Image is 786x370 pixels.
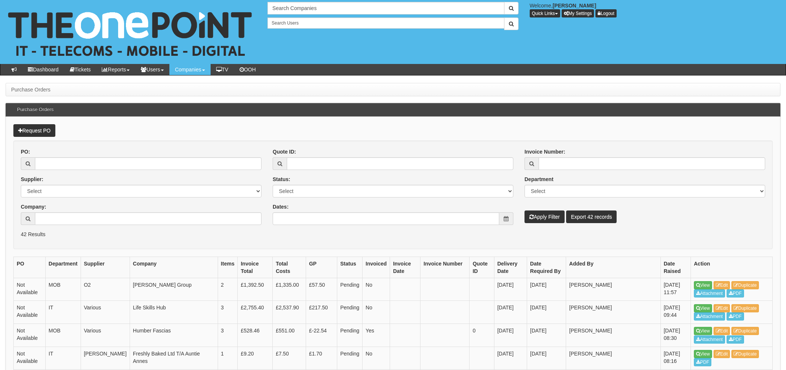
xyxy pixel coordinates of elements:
td: No [363,347,390,370]
td: £528.46 [238,324,273,347]
th: Date Raised [660,257,691,278]
a: Users [135,64,169,75]
td: [DATE] [494,301,527,324]
td: [PERSON_NAME] [566,347,660,370]
td: IT [45,301,81,324]
th: GP [306,257,337,278]
td: £7.50 [273,347,306,370]
td: MOB [45,278,81,301]
label: Status: [273,176,290,183]
a: TV [211,64,234,75]
td: [DATE] [494,324,527,347]
a: Attachment [694,312,725,321]
a: View [694,304,712,312]
th: Supplier [81,257,130,278]
b: [PERSON_NAME] [553,3,596,9]
a: Dashboard [22,64,64,75]
td: [DATE] [494,347,527,370]
label: Dates: [273,203,289,210]
td: [DATE] [527,278,566,301]
td: [DATE] 09:44 [660,301,691,324]
td: [DATE] 11:57 [660,278,691,301]
th: Quote ID [470,257,494,278]
td: Not Available [14,324,46,347]
td: £9.20 [238,347,273,370]
td: Yes [363,324,390,347]
input: Search Users [267,17,504,29]
td: £2,537.90 [273,301,306,324]
label: PO: [21,148,30,155]
a: Duplicate [731,327,759,335]
a: Duplicate [731,304,759,312]
a: Request PO [13,124,55,137]
td: Life Skills Hub [130,301,218,324]
td: O2 [81,278,130,301]
a: View [694,350,712,358]
th: Invoiced [363,257,390,278]
td: £57.50 [306,278,337,301]
th: PO [14,257,46,278]
td: Various [81,324,130,347]
td: [PERSON_NAME] [566,324,660,347]
li: Purchase Orders [11,86,51,93]
td: 0 [470,324,494,347]
td: No [363,301,390,324]
td: MOB [45,324,81,347]
a: Edit [714,304,730,312]
button: Quick Links [530,9,560,17]
a: Duplicate [731,281,759,289]
a: PDF [727,289,744,297]
td: Not Available [14,301,46,324]
a: Edit [714,327,730,335]
td: [DATE] [527,347,566,370]
th: Company [130,257,218,278]
label: Supplier: [21,176,43,183]
td: [PERSON_NAME] Group [130,278,218,301]
th: Total Costs [273,257,306,278]
label: Company: [21,203,46,210]
a: PDF [727,312,744,321]
a: Logout [595,9,617,17]
label: Invoice Number: [524,148,565,155]
td: [PERSON_NAME] [566,278,660,301]
td: 3 [218,324,238,347]
td: Pending [337,301,362,324]
td: [DATE] [527,324,566,347]
th: Added By [566,257,660,278]
td: [DATE] 08:16 [660,347,691,370]
td: £217.50 [306,301,337,324]
td: Pending [337,347,362,370]
a: Attachment [694,289,725,297]
a: Tickets [64,64,97,75]
th: Items [218,257,238,278]
td: 2 [218,278,238,301]
input: Search Companies [267,2,504,15]
th: Invoice Total [238,257,273,278]
button: Apply Filter [524,210,565,223]
a: Reports [96,64,135,75]
h3: Purchase Orders [13,103,57,116]
a: My Settings [562,9,594,17]
td: Not Available [14,278,46,301]
td: 1 [218,347,238,370]
td: [PERSON_NAME] [81,347,130,370]
a: PDF [694,358,711,366]
a: Edit [714,281,730,289]
label: Quote ID: [273,148,296,155]
a: View [694,327,712,335]
div: Welcome, [524,2,786,17]
td: No [363,278,390,301]
td: [DATE] [494,278,527,301]
td: £1.70 [306,347,337,370]
td: Pending [337,278,362,301]
a: OOH [234,64,262,75]
label: Department [524,176,553,183]
td: [DATE] 08:30 [660,324,691,347]
a: View [694,281,712,289]
a: Attachment [694,335,725,344]
th: Action [691,257,773,278]
td: [DATE] [527,301,566,324]
td: £2,755.40 [238,301,273,324]
td: £1,392.50 [238,278,273,301]
a: Edit [714,350,730,358]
